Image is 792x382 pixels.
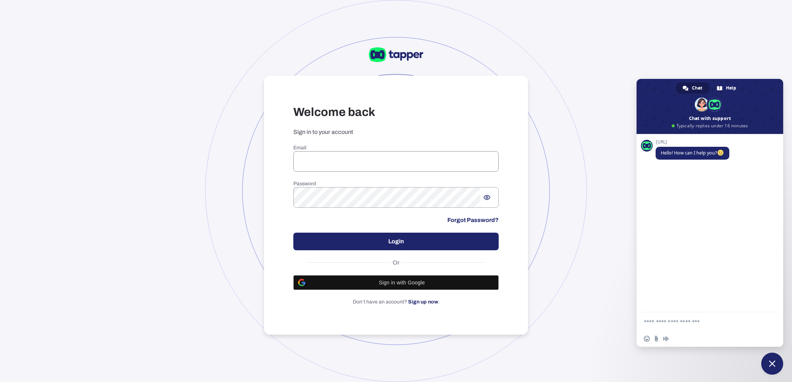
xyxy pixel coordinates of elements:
[293,105,499,120] h3: Welcome back
[676,83,709,94] a: Chat
[293,299,499,305] p: Don’t have an account? .
[293,128,499,136] p: Sign in to your account
[293,145,499,151] h6: Email
[726,83,736,94] span: Help
[310,280,494,285] span: Sign in with Google
[656,139,729,145] span: [URL]
[644,336,650,342] span: Insert an emoji
[391,259,401,266] span: Or
[447,217,499,224] a: Forgot Password?
[480,191,494,204] button: Show password
[408,299,438,305] a: Sign up now
[663,336,669,342] span: Audio message
[761,353,783,375] a: Close chat
[293,181,499,187] h6: Password
[293,275,499,290] button: Sign in with Google
[661,150,724,156] span: Hello! How can I help you?
[653,336,659,342] span: Send a file
[293,233,499,250] button: Login
[644,312,761,331] textarea: Compose your message...
[710,83,744,94] a: Help
[692,83,702,94] span: Chat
